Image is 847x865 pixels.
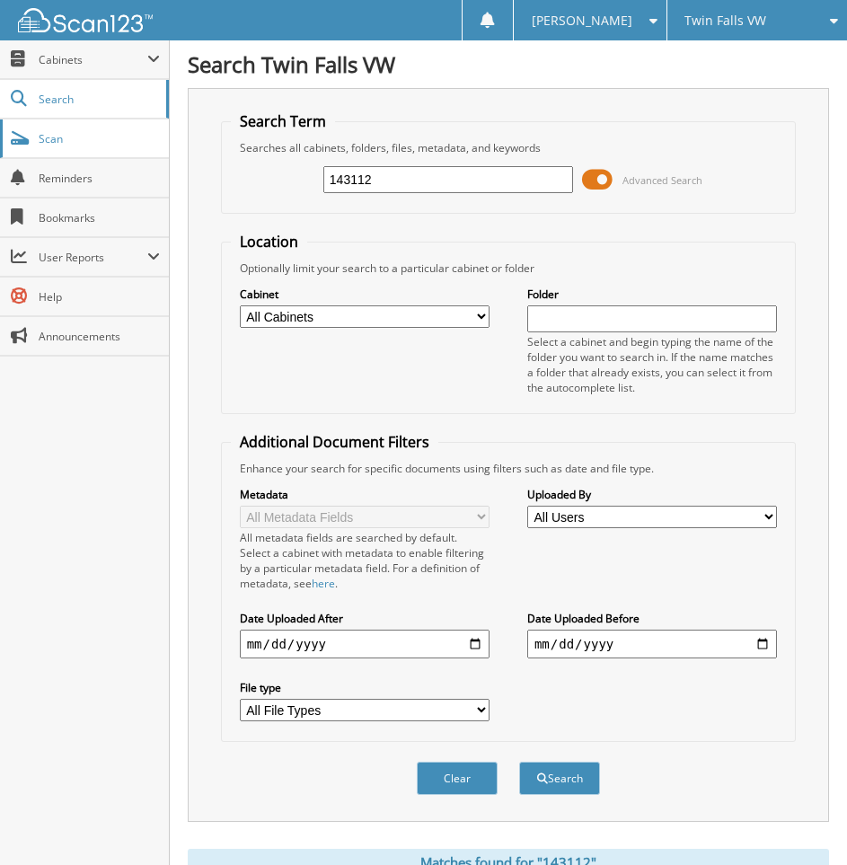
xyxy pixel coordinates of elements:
[231,461,787,476] div: Enhance your search for specific documents using filters such as date and file type.
[39,210,160,225] span: Bookmarks
[527,287,777,302] label: Folder
[18,8,153,32] img: scan123-logo-white.svg
[519,762,600,795] button: Search
[39,250,147,265] span: User Reports
[240,530,490,591] div: All metadata fields are searched by default. Select a cabinet with metadata to enable filtering b...
[240,680,490,695] label: File type
[39,92,157,107] span: Search
[417,762,498,795] button: Clear
[231,260,787,276] div: Optionally limit your search to a particular cabinet or folder
[240,487,490,502] label: Metadata
[532,15,632,26] span: [PERSON_NAME]
[231,432,438,452] legend: Additional Document Filters
[527,334,777,395] div: Select a cabinet and begin typing the name of the folder you want to search in. If the name match...
[240,287,490,302] label: Cabinet
[231,232,307,252] legend: Location
[527,630,777,658] input: end
[231,111,335,131] legend: Search Term
[684,15,766,26] span: Twin Falls VW
[240,611,490,626] label: Date Uploaded After
[188,49,829,79] h1: Search Twin Falls VW
[39,289,160,305] span: Help
[240,630,490,658] input: start
[39,171,160,186] span: Reminders
[527,487,777,502] label: Uploaded By
[622,173,702,187] span: Advanced Search
[39,52,147,67] span: Cabinets
[312,576,335,591] a: here
[527,611,777,626] label: Date Uploaded Before
[231,140,787,155] div: Searches all cabinets, folders, files, metadata, and keywords
[39,329,160,344] span: Announcements
[39,131,160,146] span: Scan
